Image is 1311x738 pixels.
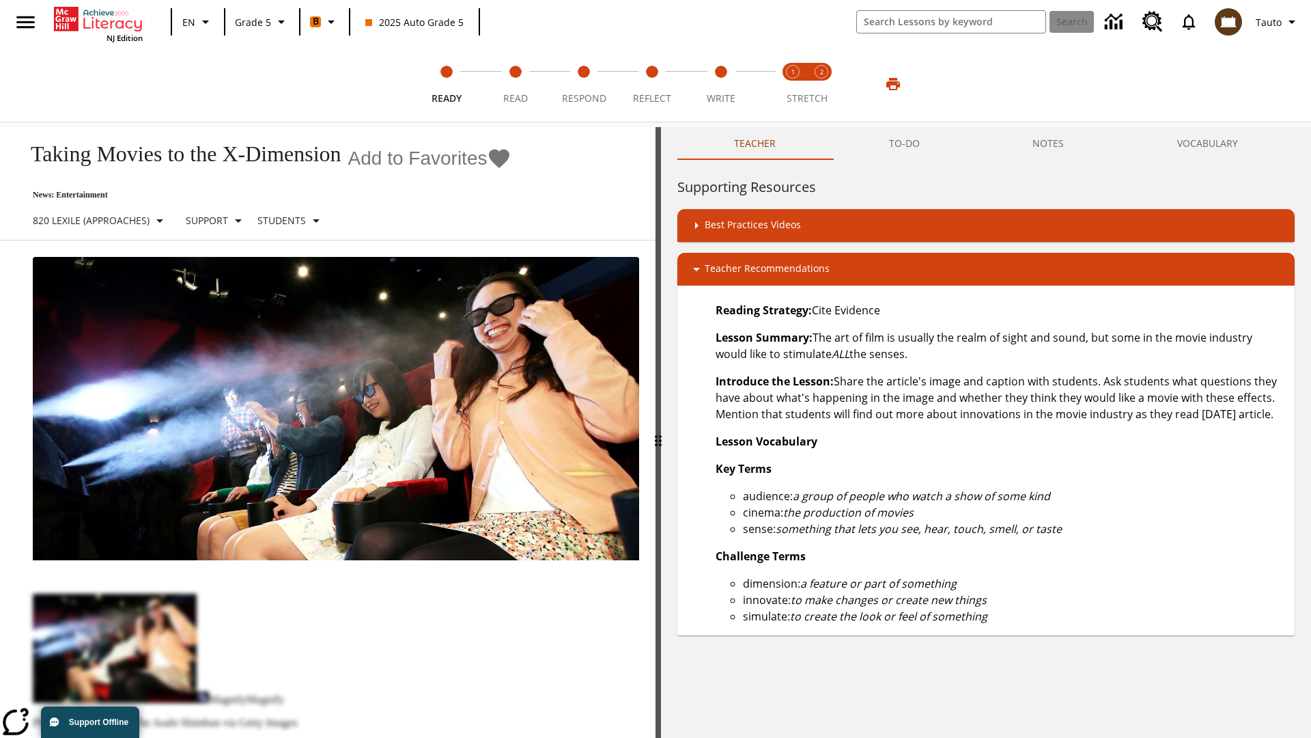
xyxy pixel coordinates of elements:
input: search field [857,11,1045,33]
strong: Key Terms [716,461,772,476]
button: Language: EN, Select a language [176,10,220,34]
span: Reflect [633,92,671,105]
button: Boost Class color is orange. Change class color [305,10,345,34]
strong: Introduce the Lesson: [716,374,834,389]
em: to make changes or create new things [791,592,987,607]
img: avatar image [1215,8,1242,36]
button: Read step 2 of 5 [475,46,554,122]
span: Support Offline [69,717,128,727]
span: B [313,13,319,30]
button: Ready step 1 of 5 [407,46,486,122]
span: 2025 Auto Grade 5 [365,15,464,29]
div: Home [54,4,143,43]
button: Scaffolds, Support [180,208,252,233]
h6: Supporting Resources [677,176,1295,198]
img: Panel in front of the seats sprays water mist to the happy audience at a 4DX-equipped theater. [33,257,639,560]
h1: Taking Movies to the X-Dimension [16,141,341,167]
button: Respond step 3 of 5 [544,46,623,122]
span: STRETCH [787,92,828,105]
div: Best Practices Videos [677,209,1295,242]
em: something that lets you see, hear, touch, smell, or taste [776,521,1062,536]
em: a group of people who watch a show of some kind [793,489,1050,504]
span: Write [707,92,735,105]
div: activity [661,127,1311,738]
p: Students [257,213,306,228]
button: Reflect step 4 of 5 [612,46,692,122]
a: Notifications [1171,4,1207,40]
button: Stretch Respond step 2 of 2 [802,46,841,122]
text: 2 [820,68,823,77]
button: Open side menu [5,2,46,42]
span: Tauto [1256,15,1282,29]
li: audience: [743,488,1284,504]
button: Select Lexile, 820 Lexile (Approaches) [27,208,173,233]
em: ALL [832,346,849,361]
p: News: Entertainment [16,190,511,200]
span: Add to Favorites [348,148,488,169]
p: Best Practices Videos [705,217,801,234]
p: Teacher Recommendations [705,261,830,277]
li: simulate: [743,608,1284,625]
strong: Lesson Vocabulary [716,434,817,449]
button: NOTES [976,127,1121,160]
li: dimension: [743,575,1284,592]
a: Resource Center, Will open in new tab [1134,3,1171,40]
button: Teacher [677,127,832,160]
text: 1 [791,68,795,77]
button: Support Offline [41,707,139,738]
p: Cite Evidence [716,302,1284,318]
span: NJ Edition [107,33,143,43]
button: Grade: Grade 5, Select a grade [229,10,295,34]
div: Teacher Recommendations [677,253,1295,286]
button: Profile/Settings [1250,10,1306,34]
span: Grade 5 [235,15,271,29]
div: Instructional Panel Tabs [677,127,1295,160]
button: Select a new avatar [1207,4,1250,40]
span: Ready [432,92,462,105]
em: to create the look or feel of something [790,609,987,624]
span: EN [182,15,195,29]
a: Data Center [1097,3,1134,41]
button: Select Student [252,208,330,233]
strong: Reading Strategy: [716,303,812,318]
button: Write step 5 of 5 [681,46,761,122]
button: TO-DO [832,127,976,160]
strong: Lesson Summary: [716,330,813,345]
strong: Challenge Terms [716,549,806,564]
button: VOCABULARY [1120,127,1295,160]
em: a feature or part of something [800,576,957,591]
span: Read [503,92,528,105]
li: sense: [743,521,1284,537]
p: Share the article's image and caption with students. Ask students what questions they have about ... [716,373,1284,422]
li: cinema: [743,504,1284,521]
button: Add to Favorites - Taking Movies to the X-Dimension [348,146,512,170]
span: Respond [562,92,606,105]
button: Stretch Read step 1 of 2 [773,46,813,122]
p: 820 Lexile (Approaches) [33,213,150,228]
em: the production of movies [783,505,914,520]
p: Support [186,213,228,228]
li: innovate: [743,592,1284,608]
div: Press Enter or Spacebar and then press right and left arrow keys to move the slider [655,127,661,738]
button: Print [871,72,915,96]
p: The art of film is usually the realm of sight and sound, but some in the movie industry would lik... [716,329,1284,362]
